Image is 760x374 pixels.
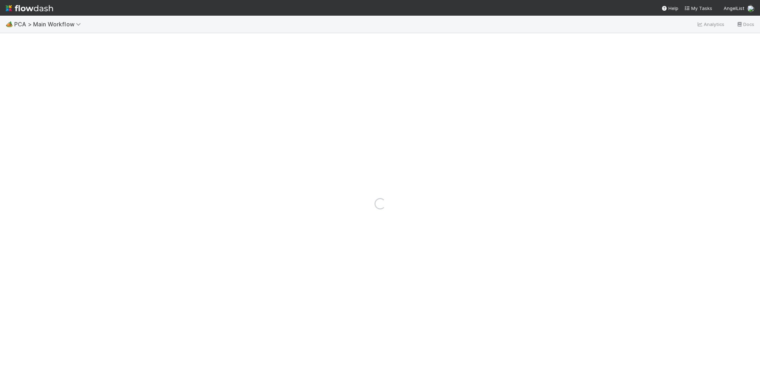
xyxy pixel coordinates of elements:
a: Analytics [697,20,725,28]
a: My Tasks [684,5,712,12]
img: logo-inverted-e16ddd16eac7371096b0.svg [6,2,53,14]
span: 🏕️ [6,21,13,27]
span: AngelList [724,5,744,11]
img: avatar_5106bb14-94e9-4897-80de-6ae81081f36d.png [747,5,754,12]
a: Docs [736,20,754,28]
span: My Tasks [684,5,712,11]
div: Help [661,5,678,12]
span: PCA > Main Workflow [14,21,84,28]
